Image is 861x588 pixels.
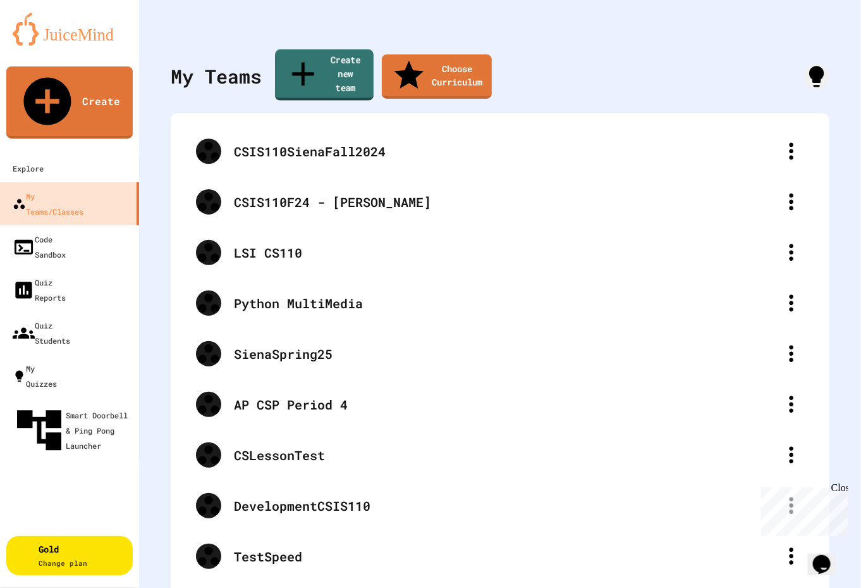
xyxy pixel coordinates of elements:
div: CSLessonTest [183,430,817,480]
div: AP CSP Period 4 [234,395,779,414]
span: Change plan [39,558,88,568]
div: CSIS110F24 - [PERSON_NAME] [234,192,779,211]
img: logo-orange.svg [13,13,126,46]
div: Quiz Students [13,318,70,348]
a: Create [6,66,133,139]
iframe: chat widget [808,537,848,575]
div: CSIS110SienaFall2024 [183,126,817,177]
div: TestSpeed [183,531,817,582]
div: CSIS110F24 - [PERSON_NAME] [183,177,817,227]
div: LSI CS110 [183,227,817,278]
div: CSIS110SienaFall2024 [234,142,779,161]
div: TestSpeed [234,547,779,566]
div: My Quizzes [13,361,57,391]
a: Create new team [275,49,374,101]
iframe: chat widget [756,482,848,536]
div: Gold [39,542,88,569]
div: Chat with us now!Close [5,5,87,80]
div: DevelopmentCSIS110 [183,480,817,531]
div: How it works [804,64,829,89]
div: LSI CS110 [234,243,779,262]
div: My Teams [171,62,262,91]
div: Code Sandbox [13,232,66,262]
div: DevelopmentCSIS110 [234,496,779,515]
div: Explore [13,161,44,176]
div: Smart Doorbell & Ping Pong Launcher [13,404,134,457]
div: Python MultiMedia [234,294,779,313]
div: My Teams/Classes [13,189,83,219]
div: SienaSpring25 [183,328,817,379]
button: GoldChange plan [6,536,133,575]
div: Quiz Reports [13,275,66,305]
div: SienaSpring25 [234,344,779,363]
div: AP CSP Period 4 [183,379,817,430]
div: Python MultiMedia [183,278,817,328]
div: CSLessonTest [234,446,779,465]
a: Choose Curriculum [382,54,492,99]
